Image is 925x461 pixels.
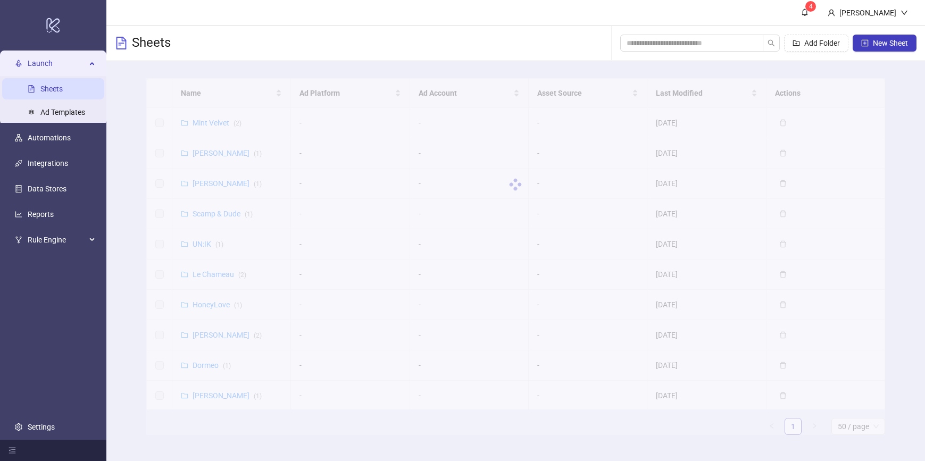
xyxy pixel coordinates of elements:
[28,159,68,167] a: Integrations
[828,9,835,16] span: user
[768,39,775,47] span: search
[809,3,813,10] span: 4
[804,39,840,47] span: Add Folder
[853,35,916,52] button: New Sheet
[28,210,54,219] a: Reports
[861,39,869,47] span: plus-square
[28,133,71,142] a: Automations
[15,60,22,67] span: rocket
[40,108,85,116] a: Ad Templates
[40,85,63,93] a: Sheets
[132,35,171,52] h3: Sheets
[15,236,22,244] span: fork
[28,423,55,431] a: Settings
[793,39,800,47] span: folder-add
[801,9,809,16] span: bell
[28,229,86,250] span: Rule Engine
[28,185,66,193] a: Data Stores
[873,39,908,47] span: New Sheet
[115,37,128,49] span: file-text
[9,447,16,454] span: menu-fold
[784,35,848,52] button: Add Folder
[28,53,86,74] span: Launch
[805,1,816,12] sup: 4
[835,7,901,19] div: [PERSON_NAME]
[901,9,908,16] span: down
